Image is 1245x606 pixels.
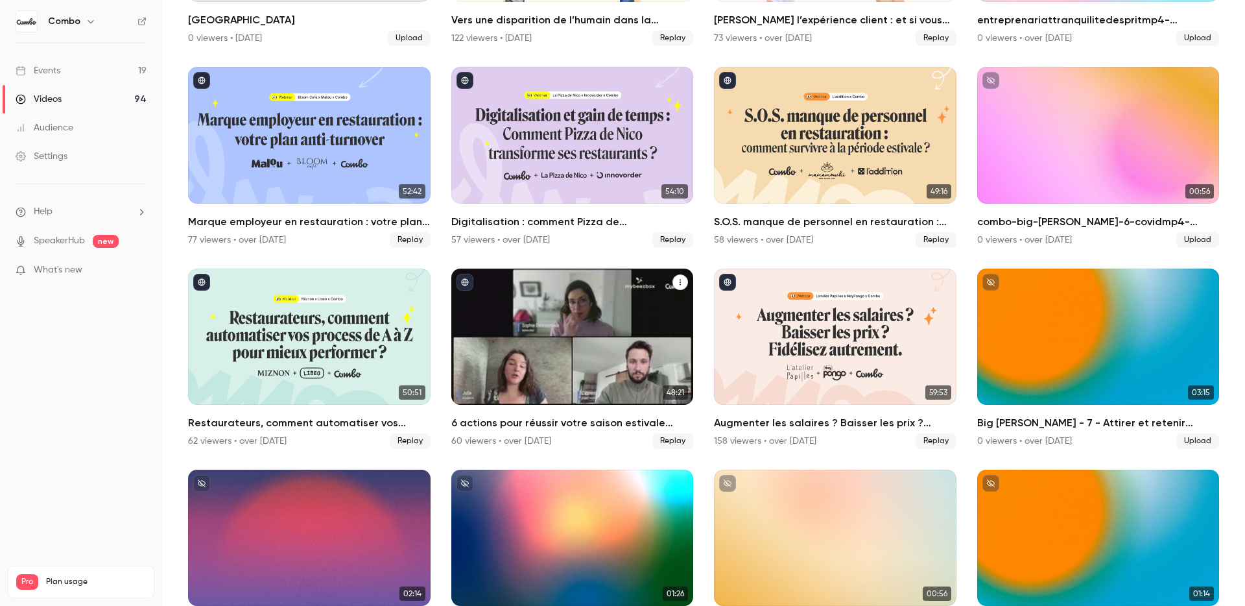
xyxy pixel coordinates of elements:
[16,93,62,106] div: Videos
[390,232,431,248] span: Replay
[977,214,1220,230] h2: combo-big-[PERSON_NAME]-6-covidmp4-download
[451,32,532,45] div: 122 viewers • [DATE]
[977,234,1072,247] div: 0 viewers • over [DATE]
[714,67,956,247] li: S.O.S. manque de personnel en restauration : comment survivre à la période estivale ?
[923,587,951,601] span: 00:56
[977,415,1220,431] h2: Big [PERSON_NAME] - 7 - Attirer et retenir candidats
[93,235,119,248] span: new
[451,67,694,247] a: 54:10Digitalisation : comment Pizza de [PERSON_NAME] transforme ses restaurants ?57 viewers • ove...
[456,274,473,291] button: published
[16,11,37,32] img: Combo
[714,12,956,28] h2: [PERSON_NAME] l’expérience client : et si vous misiez tout sur vos collaborateurs ?
[451,435,551,448] div: 60 viewers • over [DATE]
[16,121,73,134] div: Audience
[451,415,694,431] h2: 6 actions pour réussir votre saison estivale sereinement
[982,72,999,89] button: unpublished
[1176,232,1219,248] span: Upload
[188,435,287,448] div: 62 viewers • over [DATE]
[193,72,210,89] button: published
[48,15,80,28] h6: Combo
[188,214,431,230] h2: Marque employeur en restauration : votre plan anti-turnover
[388,30,431,46] span: Upload
[719,274,736,291] button: published
[34,234,85,248] a: SpeakerHub
[714,435,816,448] div: 158 viewers • over [DATE]
[927,184,951,199] span: 49:16
[916,30,956,46] span: Replay
[719,72,736,89] button: published
[925,385,951,400] span: 59:53
[451,12,694,28] h2: Vers une disparition de l’humain dans la restauration ?
[1176,433,1219,449] span: Upload
[652,433,693,449] span: Replay
[451,234,550,247] div: 57 viewers • over [DATE]
[916,433,956,449] span: Replay
[982,274,999,291] button: unpublished
[977,67,1220,247] li: combo-big-fernand-6-covidmp4-download
[714,67,956,247] a: 49:16S.O.S. manque de personnel en restauration : comment survivre à la période estivale ?58 view...
[34,205,53,219] span: Help
[399,184,425,199] span: 52:42
[714,269,956,449] li: Augmenter les salaires ? Baisser les prix ? Fidélisez autrement
[16,574,38,590] span: Pro
[977,12,1220,28] h2: entreprenariattranquilitedespritmp4-download
[977,32,1072,45] div: 0 viewers • over [DATE]
[714,32,812,45] div: 73 viewers • over [DATE]
[977,435,1072,448] div: 0 viewers • over [DATE]
[16,64,60,77] div: Events
[714,269,956,449] a: 59:53Augmenter les salaires ? Baisser les prix ? Fidélisez autrement158 viewers • over [DATE]Replay
[188,67,431,247] a: 52:42Marque employeur en restauration : votre plan anti-turnover77 viewers • over [DATE]Replay
[188,269,431,449] a: 50:51Restaurateurs, comment automatiser vos process de A à Z pour mieux performer ?62 viewers • o...
[188,234,286,247] div: 77 viewers • over [DATE]
[451,67,694,247] li: Digitalisation : comment Pizza de Nico transforme ses restaurants ?
[399,385,425,400] span: 50:51
[188,269,431,449] li: Restaurateurs, comment automatiser vos process de A à Z pour mieux performer ?
[456,72,473,89] button: published
[977,67,1220,247] a: 00:56combo-big-[PERSON_NAME]-6-covidmp4-download0 viewers • over [DATE]Upload
[188,32,262,45] div: 0 viewers • [DATE]
[714,415,956,431] h2: Augmenter les salaires ? Baisser les prix ? Fidélisez autrement
[719,475,736,492] button: unpublished
[977,269,1220,449] a: 03:15Big [PERSON_NAME] - 7 - Attirer et retenir candidats0 viewers • over [DATE]Upload
[916,232,956,248] span: Replay
[456,475,473,492] button: unpublished
[188,12,431,28] h2: [GEOGRAPHIC_DATA]
[714,234,813,247] div: 58 viewers • over [DATE]
[451,269,694,449] li: 6 actions pour réussir votre saison estivale sereinement
[193,475,210,492] button: unpublished
[663,385,688,400] span: 48:21
[188,67,431,247] li: Marque employeur en restauration : votre plan anti-turnover
[1176,30,1219,46] span: Upload
[399,587,425,601] span: 02:14
[652,232,693,248] span: Replay
[1185,184,1214,199] span: 00:56
[661,184,688,199] span: 54:10
[131,265,147,276] iframe: Noticeable Trigger
[16,205,147,219] li: help-dropdown-opener
[977,269,1220,449] li: Big Fernand - 7 - Attirer et retenir candidats
[451,269,694,449] a: 48:216 actions pour réussir votre saison estivale sereinement60 viewers • over [DATE]Replay
[451,214,694,230] h2: Digitalisation : comment Pizza de [PERSON_NAME] transforme ses restaurants ?
[663,587,688,601] span: 01:26
[188,415,431,431] h2: Restaurateurs, comment automatiser vos process de A à Z pour mieux performer ?
[34,263,82,277] span: What's new
[16,150,67,163] div: Settings
[1188,385,1214,400] span: 03:15
[982,475,999,492] button: unpublished
[46,577,146,587] span: Plan usage
[714,214,956,230] h2: S.O.S. manque de personnel en restauration : comment survivre à la période estivale ?
[193,274,210,291] button: published
[652,30,693,46] span: Replay
[390,433,431,449] span: Replay
[1189,587,1214,601] span: 01:14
